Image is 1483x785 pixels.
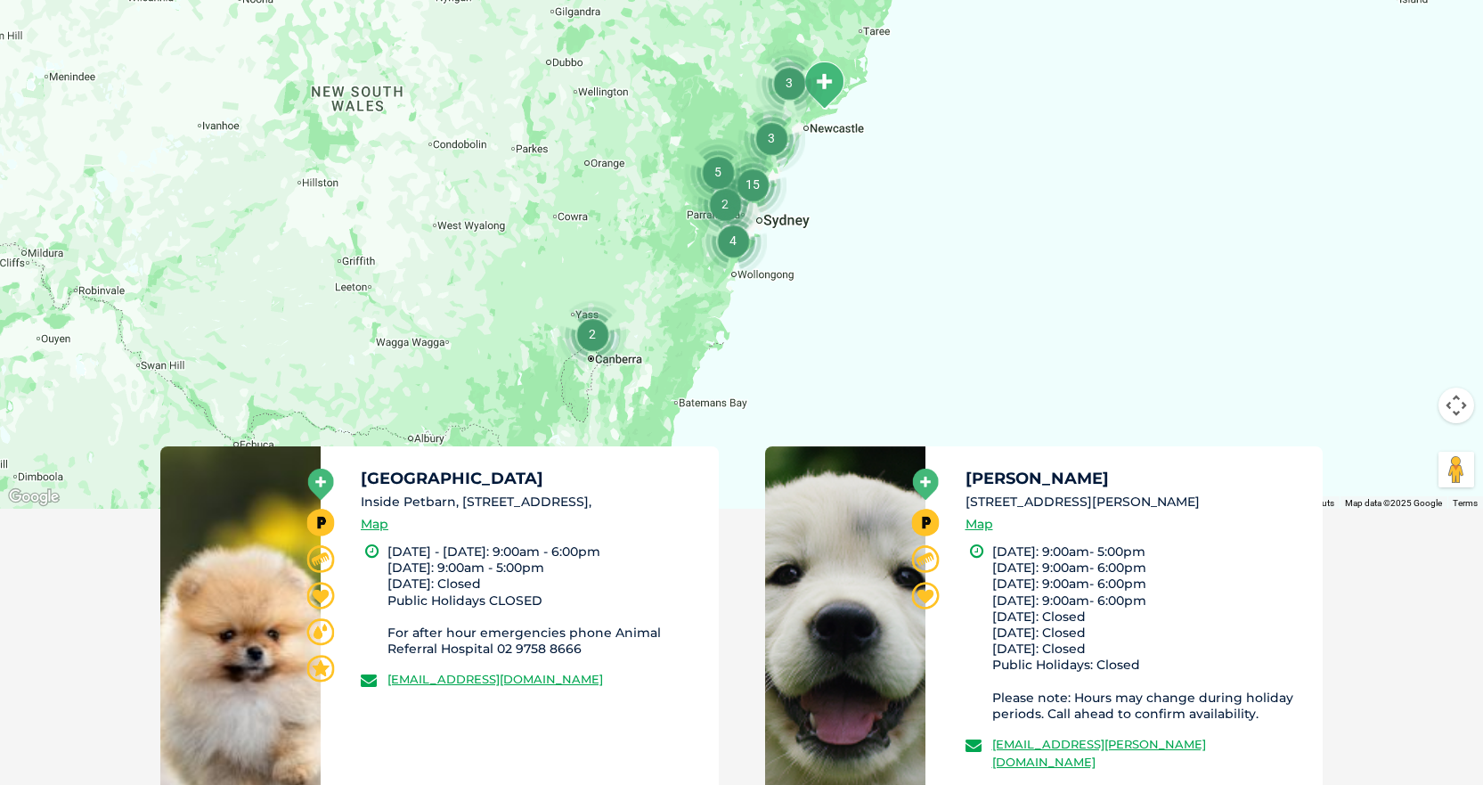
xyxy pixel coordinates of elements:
h5: [PERSON_NAME] [966,470,1308,487]
a: Terms (opens in new tab) [1453,498,1478,508]
h5: [GEOGRAPHIC_DATA] [361,470,703,487]
div: 2 [551,293,633,375]
img: Google [4,486,63,509]
button: Drag Pegman onto the map to open Street View [1438,452,1474,487]
a: [EMAIL_ADDRESS][PERSON_NAME][DOMAIN_NAME] [992,737,1206,769]
a: Map [966,514,993,535]
div: 15 [712,143,794,225]
span: Map data ©2025 Google [1345,498,1442,508]
a: [EMAIL_ADDRESS][DOMAIN_NAME] [387,672,603,686]
a: Open this area in Google Maps (opens a new window) [4,486,63,509]
div: 3 [730,97,812,179]
li: [DATE]: 9:00am- 5:00pm [DATE]: 9:00am- 6:00pm [DATE]: 9:00am- 6:00pm [DATE]: 9:00am- 6:00pm [DATE... [992,544,1308,722]
div: 4 [692,200,774,282]
a: Map [361,514,388,535]
div: 3 [748,42,830,124]
div: 5 [677,131,759,213]
button: Map camera controls [1438,388,1474,423]
div: Tanilba Bay [794,53,853,117]
li: Inside Petbarn, [STREET_ADDRESS], [361,493,703,511]
li: [DATE] - [DATE]: 9:00am - 6:00pm [DATE]: 9:00am - 5:00pm [DATE]: Closed Public Holidays CLOSED Fo... [387,544,703,657]
li: [STREET_ADDRESS][PERSON_NAME] [966,493,1308,511]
